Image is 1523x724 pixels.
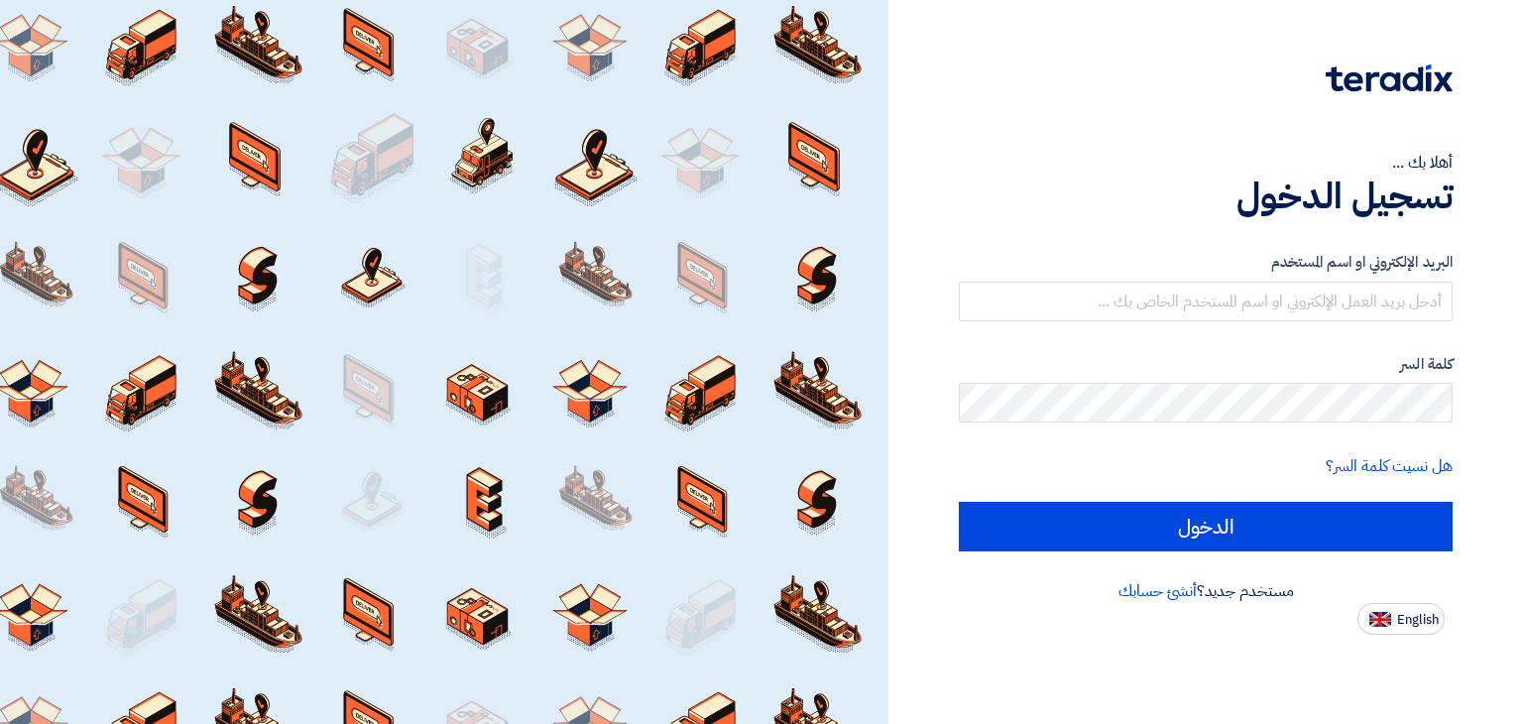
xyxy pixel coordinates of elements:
[959,353,1453,376] label: كلمة السر
[1118,579,1197,603] a: أنشئ حسابك
[1326,454,1453,478] a: هل نسيت كلمة السر؟
[959,282,1453,321] input: أدخل بريد العمل الإلكتروني او اسم المستخدم الخاص بك ...
[1326,64,1453,92] img: Teradix logo
[959,175,1453,218] h1: تسجيل الدخول
[959,251,1453,274] label: البريد الإلكتروني او اسم المستخدم
[1357,603,1445,635] button: English
[1369,612,1391,627] img: en-US.png
[959,579,1453,603] div: مستخدم جديد؟
[1397,613,1439,627] span: English
[959,502,1453,551] input: الدخول
[959,151,1453,175] div: أهلا بك ...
